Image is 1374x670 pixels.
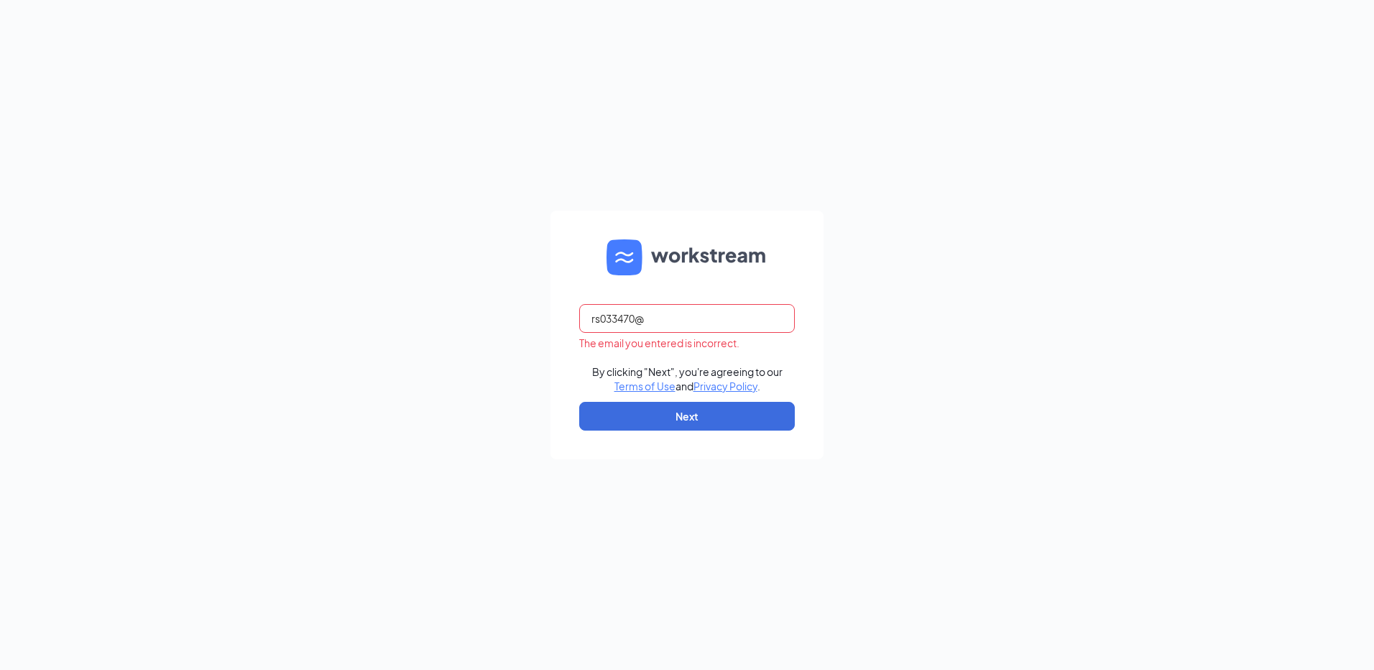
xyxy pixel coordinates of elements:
a: Privacy Policy [693,380,757,393]
img: WS logo and Workstream text [607,239,767,275]
button: Next [579,402,795,431]
div: By clicking "Next", you're agreeing to our and . [592,364,783,393]
div: The email you entered is incorrect. [579,336,795,350]
a: Terms of Use [614,380,676,393]
input: Email [579,304,795,333]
